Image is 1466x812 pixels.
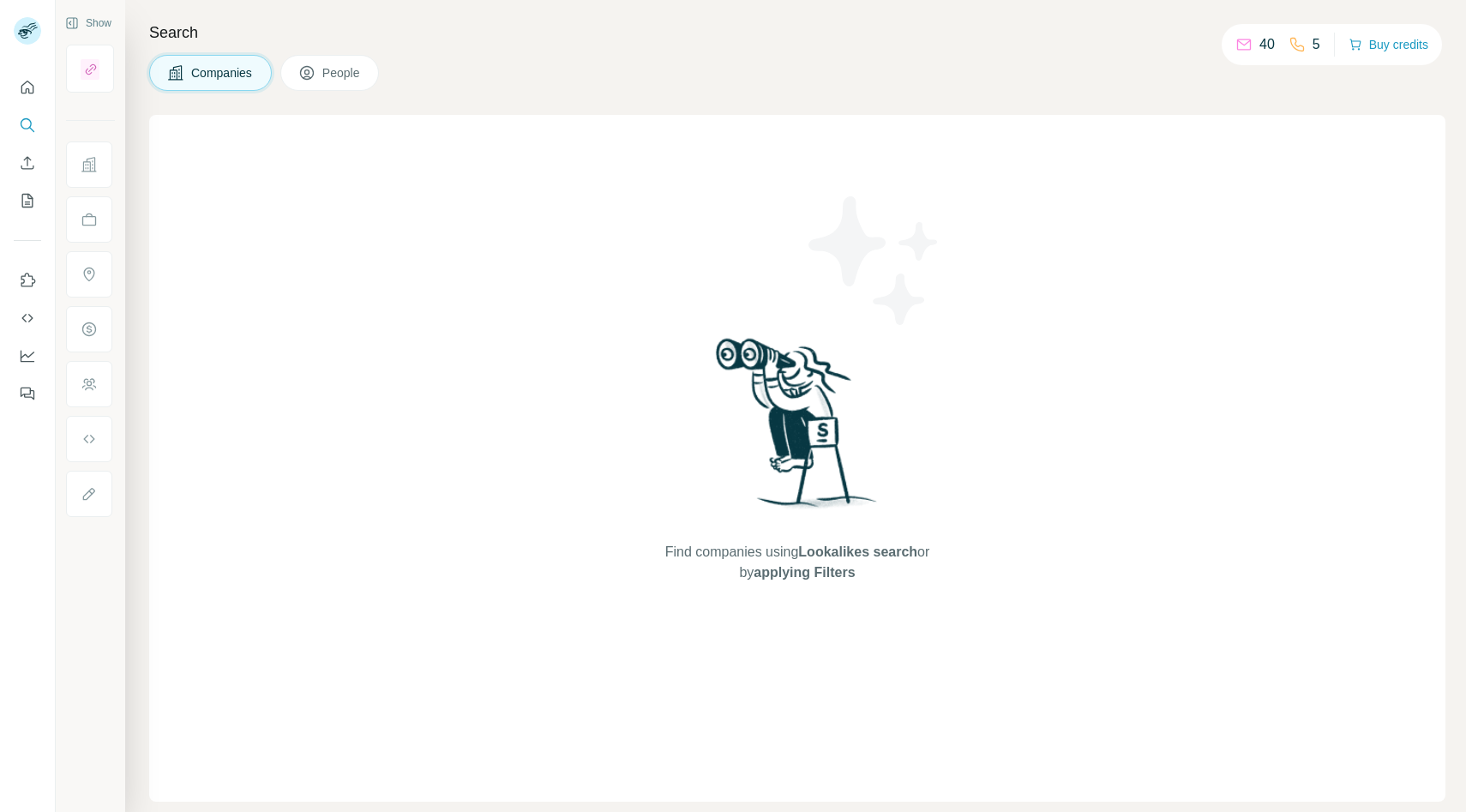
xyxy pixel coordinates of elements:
button: Use Surfe API [14,303,41,334]
h4: Search [149,21,1445,45]
span: Lookalikes search [798,544,917,559]
button: Show [53,10,123,36]
button: Feedback [14,378,41,409]
p: 40 [1259,34,1275,55]
span: People [322,64,362,81]
button: Search [14,110,41,141]
p: 5 [1313,34,1320,55]
button: Use Surfe on LinkedIn [14,265,41,296]
span: applying Filters [754,565,855,580]
img: Surfe Illustration - Stars [797,183,952,338]
span: Find companies using or by [660,542,934,583]
button: Buy credits [1349,33,1428,57]
img: Surfe Illustration - Woman searching with binoculars [708,334,886,525]
span: Companies [191,64,254,81]
button: Dashboard [14,340,41,371]
button: Enrich CSV [14,147,41,178]
button: My lists [14,185,41,216]
button: Quick start [14,72,41,103]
